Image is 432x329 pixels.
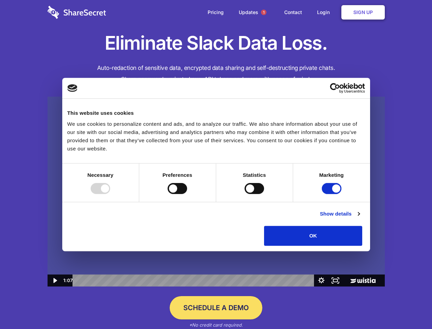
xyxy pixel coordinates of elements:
[264,226,362,246] button: OK
[162,172,192,178] strong: Preferences
[48,62,385,85] h4: Auto-redaction of sensitive data, encrypted data sharing and self-destructing private chats. Shar...
[48,31,385,56] h1: Eliminate Slack Data Loss.
[88,172,114,178] strong: Necessary
[48,97,385,287] img: Sharesecret
[320,210,359,218] a: Show details
[67,120,365,153] div: We use cookies to personalize content and ads, and to analyze our traffic. We also share informat...
[328,275,342,287] button: Fullscreen
[305,83,365,93] a: Usercentrics Cookiebot - opens in a new window
[78,275,311,287] div: Playbar
[189,322,243,328] em: *No credit card required.
[201,2,231,23] a: Pricing
[67,84,78,92] img: logo
[48,275,62,287] button: Play Video
[243,172,266,178] strong: Statistics
[314,275,328,287] button: Show settings menu
[277,2,309,23] a: Contact
[341,5,385,20] a: Sign Up
[170,296,262,319] a: Schedule a Demo
[398,295,424,321] iframe: Drift Widget Chat Controller
[342,275,384,287] a: Wistia Logo -- Learn More
[261,10,266,15] span: 1
[48,6,106,19] img: logo-wordmark-white-trans-d4663122ce5f474addd5e946df7df03e33cb6a1c49d2221995e7729f52c070b2.svg
[67,109,365,117] div: This website uses cookies
[310,2,340,23] a: Login
[319,172,344,178] strong: Marketing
